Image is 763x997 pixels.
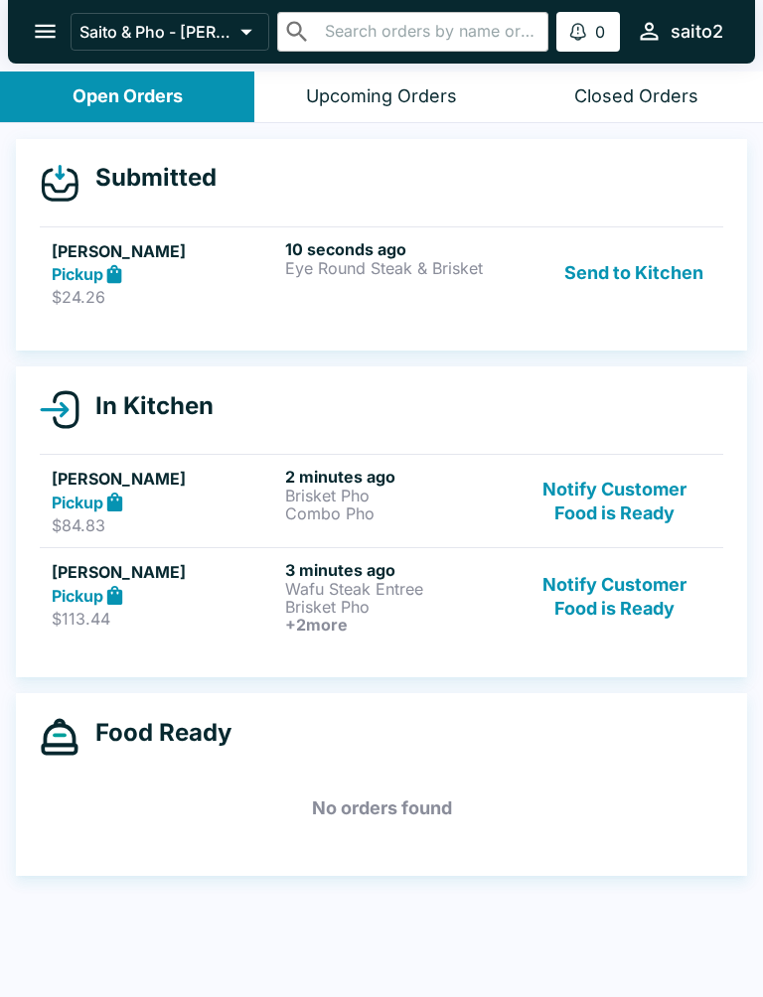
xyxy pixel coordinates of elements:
p: Brisket Pho [285,487,511,504]
strong: Pickup [52,493,103,512]
a: [PERSON_NAME]Pickup$113.443 minutes agoWafu Steak EntreeBrisket Pho+2moreNotify Customer Food is ... [40,547,723,645]
button: Saito & Pho - [PERSON_NAME] [71,13,269,51]
h6: 10 seconds ago [285,239,511,259]
h6: 2 minutes ago [285,467,511,487]
button: saito2 [628,10,731,53]
div: saito2 [671,20,723,44]
h5: [PERSON_NAME] [52,467,277,491]
h4: Submitted [79,163,217,193]
div: Closed Orders [574,85,698,108]
a: [PERSON_NAME]Pickup$24.2610 seconds agoEye Round Steak & BrisketSend to Kitchen [40,226,723,320]
p: 0 [595,22,605,42]
h4: In Kitchen [79,391,214,421]
p: $113.44 [52,609,277,629]
button: Notify Customer Food is Ready [519,560,711,634]
p: Eye Round Steak & Brisket [285,259,511,277]
p: Wafu Steak Entree [285,580,511,598]
div: Upcoming Orders [306,85,457,108]
p: $84.83 [52,515,277,535]
h5: [PERSON_NAME] [52,239,277,263]
h6: 3 minutes ago [285,560,511,580]
input: Search orders by name or phone number [319,18,539,46]
p: Saito & Pho - [PERSON_NAME] [79,22,232,42]
p: Combo Pho [285,504,511,522]
div: Open Orders [73,85,183,108]
h5: [PERSON_NAME] [52,560,277,584]
p: $24.26 [52,287,277,307]
button: Notify Customer Food is Ready [519,467,711,535]
h6: + 2 more [285,616,511,634]
button: open drawer [20,6,71,57]
button: Send to Kitchen [556,239,711,308]
p: Brisket Pho [285,598,511,616]
strong: Pickup [52,586,103,606]
h4: Food Ready [79,718,231,748]
a: [PERSON_NAME]Pickup$84.832 minutes agoBrisket PhoCombo PhoNotify Customer Food is Ready [40,454,723,547]
strong: Pickup [52,264,103,284]
h5: No orders found [40,773,723,844]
